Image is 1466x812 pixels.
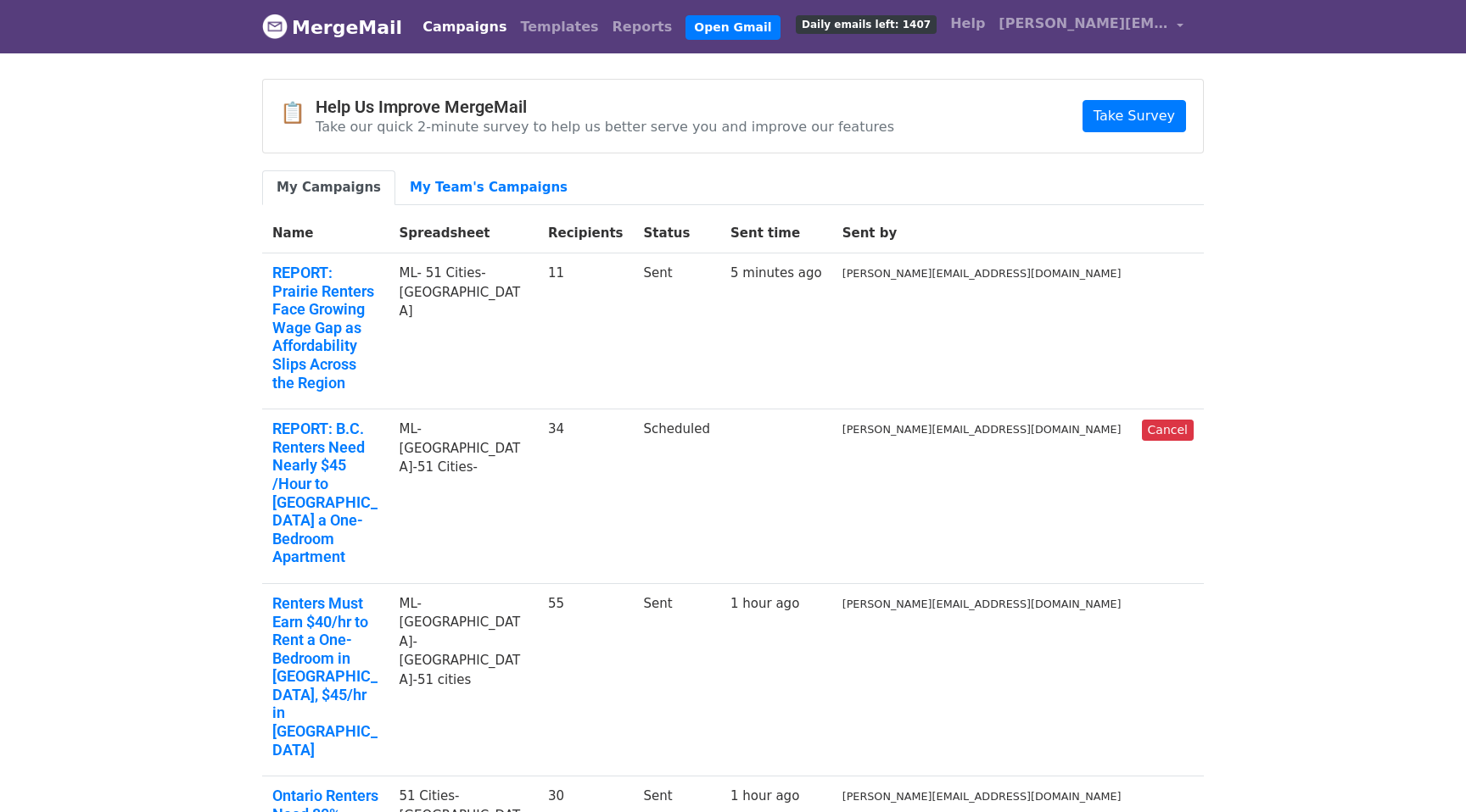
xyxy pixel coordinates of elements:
th: Status [634,214,720,253]
small: [PERSON_NAME][EMAIL_ADDRESS][DOMAIN_NAME] [842,423,1122,436]
a: Renters Must Earn $40/hr to Rent a One-Bedroom in [GEOGRAPHIC_DATA], $45/hr in [GEOGRAPHIC_DATA] [272,594,378,759]
a: Reports [606,10,680,44]
a: 1 hour ago [730,596,799,611]
td: 55 [538,583,634,776]
img: MergeMail logo [262,14,288,39]
a: My Team's Campaigns [395,170,582,205]
span: Daily emails left: 1407 [796,15,937,34]
a: REPORT: Prairie Renters Face Growing Wage Gap as Affordability Slips Across the Region [272,264,378,392]
a: [PERSON_NAME][EMAIL_ADDRESS][DOMAIN_NAME] [992,7,1190,47]
a: MergeMail [262,9,402,45]
span: [PERSON_NAME][EMAIL_ADDRESS][DOMAIN_NAME] [999,14,1168,34]
a: Cancel [1142,420,1194,441]
th: Sent by [832,214,1132,253]
td: 11 [538,253,634,409]
a: 5 minutes ago [730,265,822,281]
td: ML- 51 Cities-[GEOGRAPHIC_DATA] [389,253,538,409]
small: [PERSON_NAME][EMAIL_ADDRESS][DOMAIN_NAME] [842,790,1122,803]
a: Daily emails left: 1407 [789,7,943,41]
td: ML-[GEOGRAPHIC_DATA]-[GEOGRAPHIC_DATA]-51 cities [389,583,538,776]
small: [PERSON_NAME][EMAIL_ADDRESS][DOMAIN_NAME] [842,598,1122,610]
td: Sent [634,583,720,776]
p: Take our quick 2-minute survey to help us better serve you and improve our features [316,118,894,136]
a: Open Gmail [685,15,780,40]
a: Templates [513,10,605,44]
td: ML-[GEOGRAPHIC_DATA]-51 Cities- [389,409,538,584]
th: Recipients [538,214,634,253]
iframe: Chat Widget [1381,731,1466,812]
a: Help [943,7,992,41]
td: Scheduled [634,409,720,584]
small: [PERSON_NAME][EMAIL_ADDRESS][DOMAIN_NAME] [842,267,1122,280]
th: Sent time [720,214,832,253]
a: My Campaigns [262,170,395,205]
th: Name [262,214,389,253]
a: Take Survey [1083,100,1186,132]
td: 34 [538,409,634,584]
td: Sent [634,253,720,409]
th: Spreadsheet [389,214,538,253]
h4: Help Us Improve MergeMail [316,97,894,117]
span: 📋 [280,101,316,125]
a: Campaigns [416,10,513,44]
a: 1 hour ago [730,788,799,804]
a: REPORT: B.C. Renters Need Nearly $45 /Hour to [GEOGRAPHIC_DATA] a One-Bedroom Apartment [272,420,378,566]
